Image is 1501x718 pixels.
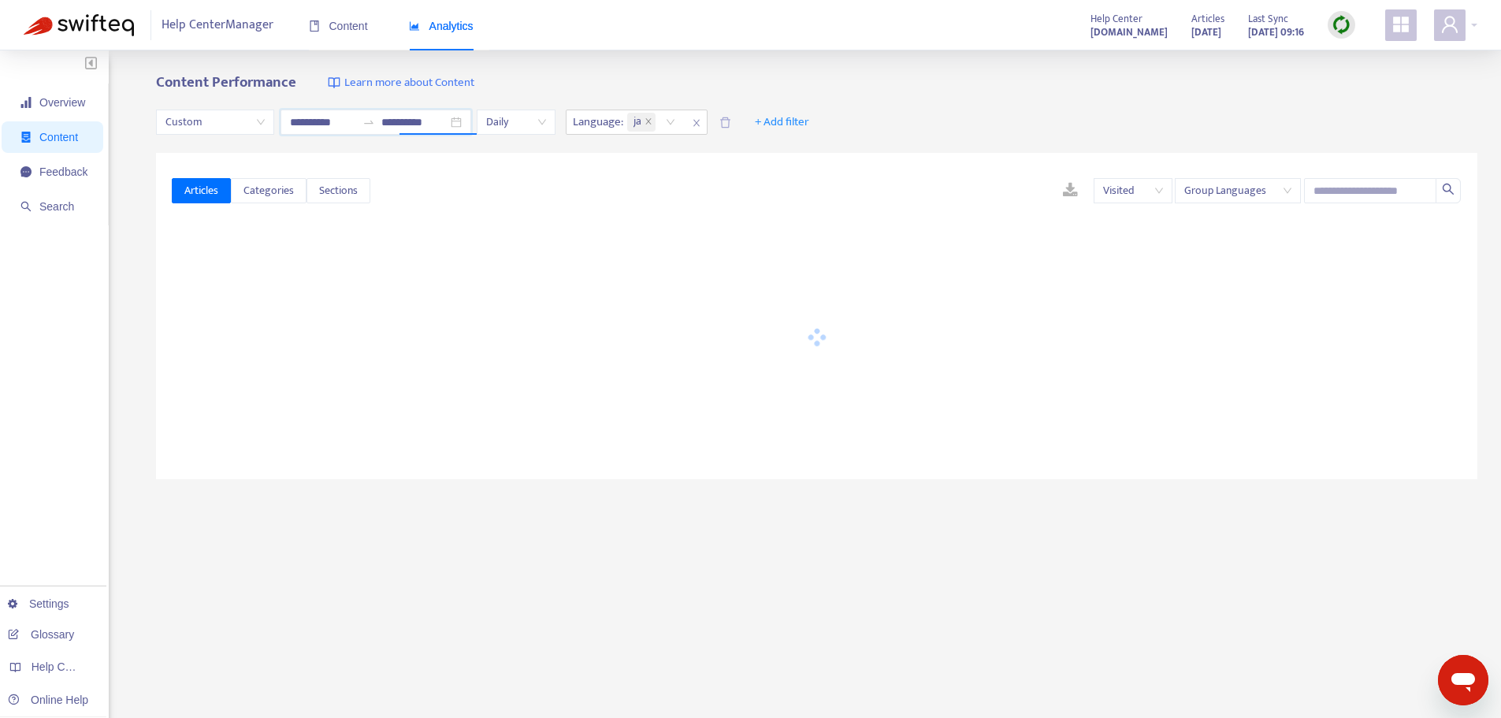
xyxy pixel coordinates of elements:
[8,628,74,641] a: Glossary
[172,178,231,203] button: Articles
[1090,24,1168,41] strong: [DOMAIN_NAME]
[743,110,821,135] button: + Add filter
[39,166,87,178] span: Feedback
[24,14,134,36] img: Swifteq
[627,113,656,132] span: ja
[39,96,85,109] span: Overview
[32,660,96,673] span: Help Centers
[39,200,74,213] span: Search
[328,76,340,89] img: image-link
[645,117,652,127] span: close
[1440,15,1459,34] span: user
[39,131,78,143] span: Content
[719,117,731,128] span: delete
[8,694,88,706] a: Online Help
[686,113,707,132] span: close
[409,20,474,32] span: Analytics
[344,74,474,92] span: Learn more about Content
[231,178,307,203] button: Categories
[8,597,69,610] a: Settings
[307,178,370,203] button: Sections
[633,113,641,132] span: ja
[156,70,296,95] b: Content Performance
[1391,15,1410,34] span: appstore
[328,74,474,92] a: Learn more about Content
[165,110,265,134] span: Custom
[243,182,294,199] span: Categories
[20,132,32,143] span: container
[1332,15,1351,35] img: sync.dc5367851b00ba804db3.png
[184,182,218,199] span: Articles
[20,97,32,108] span: signal
[319,182,358,199] span: Sections
[755,113,809,132] span: + Add filter
[20,201,32,212] span: search
[1090,10,1142,28] span: Help Center
[162,10,273,40] span: Help Center Manager
[1191,24,1221,41] strong: [DATE]
[567,110,626,134] span: Language :
[1103,179,1163,203] span: Visited
[1438,655,1488,705] iframe: メッセージングウィンドウを開くボタン
[1442,183,1455,195] span: search
[1248,10,1288,28] span: Last Sync
[362,116,375,128] span: swap-right
[362,116,375,128] span: to
[1248,24,1304,41] strong: [DATE] 09:16
[1184,179,1291,203] span: Group Languages
[486,110,546,134] span: Daily
[1191,10,1224,28] span: Articles
[309,20,368,32] span: Content
[20,166,32,177] span: message
[409,20,420,32] span: area-chart
[309,20,320,32] span: book
[1090,23,1168,41] a: [DOMAIN_NAME]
